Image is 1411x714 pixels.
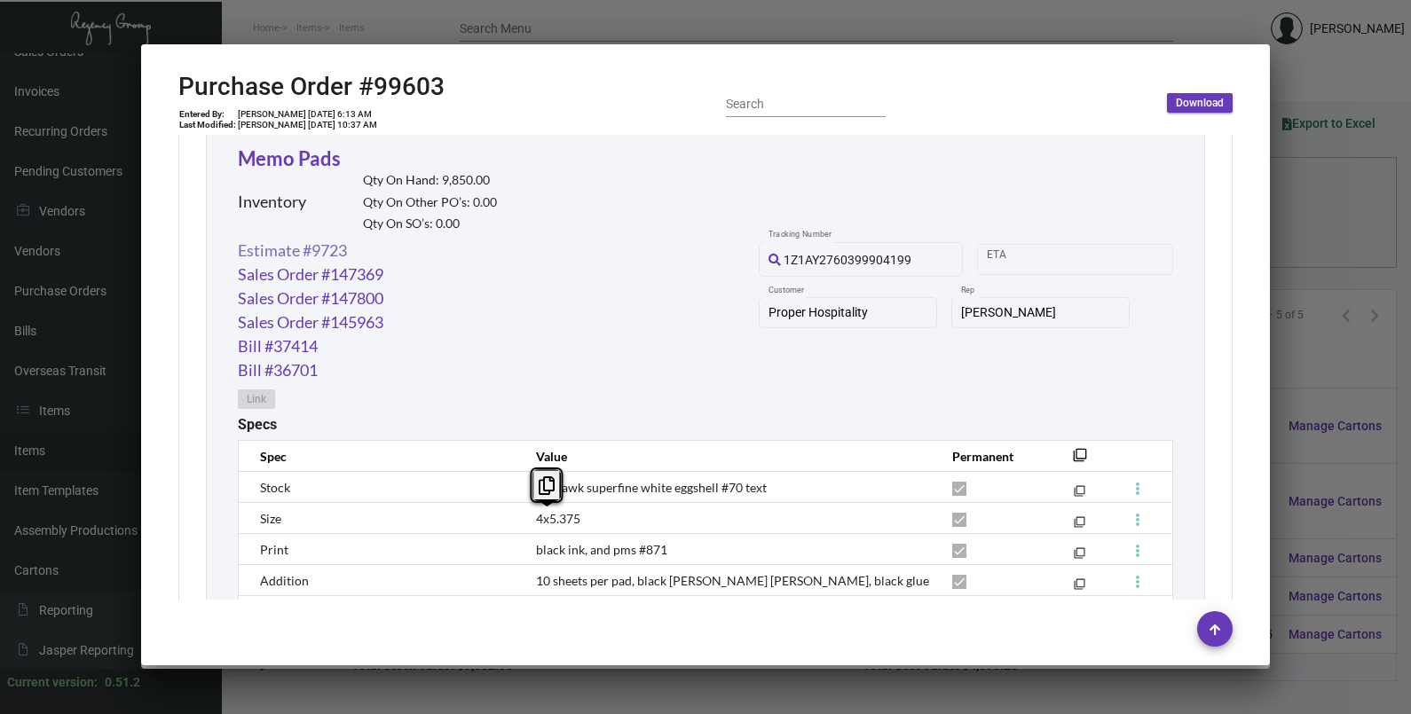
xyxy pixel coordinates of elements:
[1176,96,1224,111] span: Download
[260,511,281,526] span: Size
[934,441,1046,472] th: Permanent
[260,480,290,495] span: Stock
[784,253,911,267] span: 1Z1AY2760399904199
[105,673,140,692] div: 0.51.2
[238,416,277,433] h2: Specs
[238,239,347,263] a: Estimate #9723
[239,441,519,472] th: Spec
[1057,252,1142,266] input: End date
[363,195,497,210] h2: Qty On Other PO’s: 0.00
[363,216,497,231] h2: Qty On SO’s: 0.00
[237,120,378,130] td: [PERSON_NAME] [DATE] 10:37 AM
[238,146,341,170] a: Memo Pads
[536,573,929,588] span: 10 sheets per pad, black [PERSON_NAME] [PERSON_NAME], black glue
[539,476,555,495] i: Copy
[536,511,580,526] span: 4x5.375
[518,441,934,472] th: Value
[238,263,383,286] a: Sales Order #147369
[237,109,378,120] td: [PERSON_NAME] [DATE] 6:13 AM
[238,358,318,382] a: Bill #36701
[7,673,98,692] div: Current version:
[238,334,318,358] a: Bill #37414
[260,542,288,557] span: Print
[1167,93,1233,113] button: Download
[1074,489,1085,500] mat-icon: filter_none
[1074,551,1085,562] mat-icon: filter_none
[238,192,306,212] h2: Inventory
[1074,520,1085,531] mat-icon: filter_none
[987,252,1042,266] input: Start date
[260,573,309,588] span: Addition
[178,72,445,102] h2: Purchase Order #99603
[247,392,266,407] span: Link
[238,389,275,409] button: Link
[238,310,383,334] a: Sales Order #145963
[536,480,767,495] span: Mohawk superfine white eggshell #70 text
[238,286,383,310] a: Sales Order #147800
[178,109,237,120] td: Entered By:
[178,120,237,130] td: Last Modified:
[536,542,667,557] span: black ink, and pms #871
[1074,582,1085,593] mat-icon: filter_none
[363,173,497,188] h2: Qty On Hand: 9,850.00
[1073,453,1087,467] mat-icon: filter_none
